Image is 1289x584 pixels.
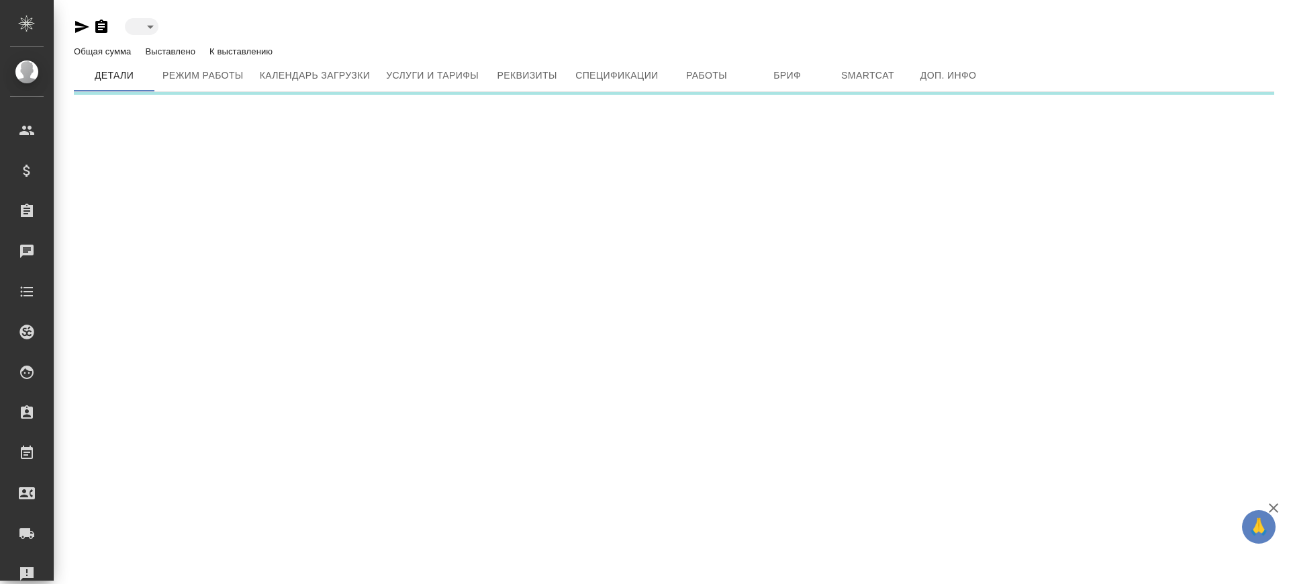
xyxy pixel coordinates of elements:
span: 🙏 [1247,513,1270,541]
span: Работы [675,67,739,84]
button: Скопировать ссылку для ЯМессенджера [74,19,90,35]
span: Smartcat [836,67,900,84]
p: Общая сумма [74,46,134,56]
span: Спецификации [575,67,658,84]
div: ​ [125,18,158,35]
p: Выставлено [145,46,199,56]
p: К выставлению [209,46,276,56]
span: Бриф [755,67,820,84]
span: Услуги и тарифы [386,67,479,84]
button: Скопировать ссылку [93,19,109,35]
span: Доп. инфо [916,67,981,84]
span: Реквизиты [495,67,559,84]
button: 🙏 [1242,510,1276,544]
span: Календарь загрузки [260,67,371,84]
span: Детали [82,67,146,84]
span: Режим работы [162,67,244,84]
